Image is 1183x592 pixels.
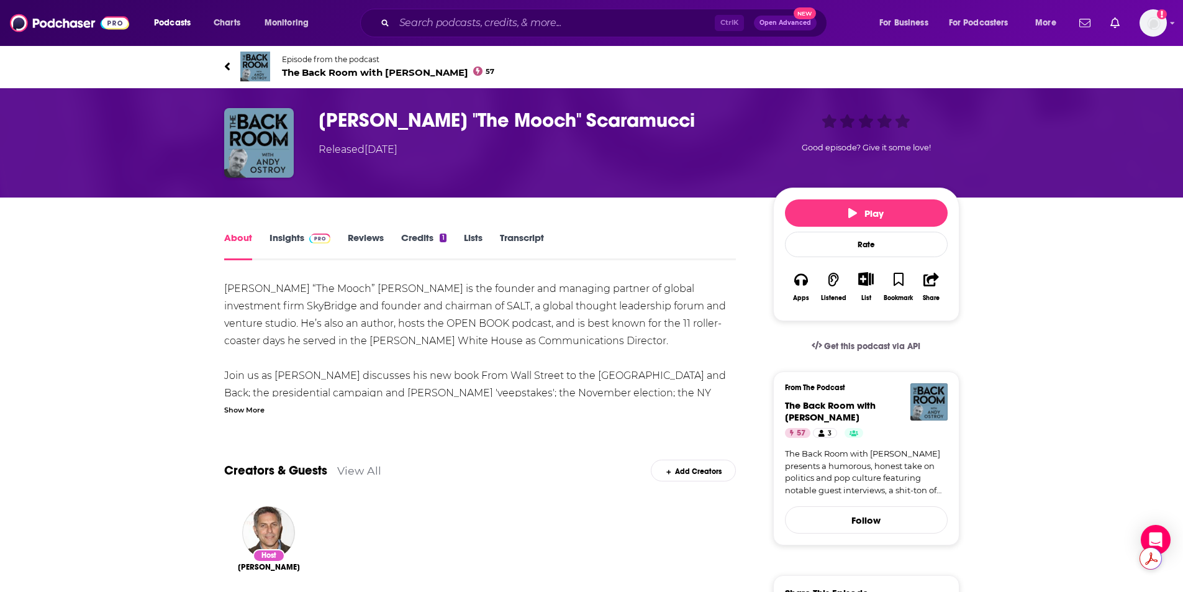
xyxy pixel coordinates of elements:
[824,341,920,352] span: Get this podcast via API
[1074,12,1095,34] a: Show notifications dropdown
[797,427,805,440] span: 57
[754,16,817,30] button: Open AdvancedNew
[884,294,913,302] div: Bookmark
[224,232,252,260] a: About
[923,294,940,302] div: Share
[309,234,331,244] img: Podchaser Pro
[941,13,1027,33] button: open menu
[1140,9,1167,37] button: Show profile menu
[206,13,248,33] a: Charts
[785,264,817,309] button: Apps
[785,199,948,227] button: Play
[486,69,494,75] span: 57
[785,428,810,438] a: 57
[759,20,811,26] span: Open Advanced
[1105,12,1125,34] a: Show notifications dropdown
[319,142,397,157] div: Released [DATE]
[785,232,948,257] div: Rate
[828,427,832,440] span: 3
[882,264,915,309] button: Bookmark
[282,55,495,64] span: Episode from the podcast
[337,464,381,477] a: View All
[319,108,753,132] h1: Anthony "The Mooch" Scaramucci
[238,562,300,572] a: Andy Ostroy
[949,14,1008,32] span: For Podcasters
[850,264,882,309] div: Show More ButtonList
[1140,9,1167,37] span: Logged in as SkyHorsePub35
[145,13,207,33] button: open menu
[785,448,948,496] a: The Back Room with [PERSON_NAME] presents a humorous, honest take on politics and pop culture fea...
[242,506,295,559] img: Andy Ostroy
[240,52,270,81] img: The Back Room with Andy Ostroy
[224,52,959,81] a: The Back Room with Andy OstroyEpisode from the podcastThe Back Room with [PERSON_NAME]57
[821,294,846,302] div: Listened
[224,463,327,478] a: Creators & Guests
[394,13,715,33] input: Search podcasts, credits, & more...
[802,331,931,362] a: Get this podcast via API
[282,66,495,78] span: The Back Room with [PERSON_NAME]
[401,232,446,260] a: Credits1
[154,14,191,32] span: Podcasts
[915,264,947,309] button: Share
[785,399,876,423] a: The Back Room with Andy Ostroy
[879,14,928,32] span: For Business
[813,428,836,438] a: 3
[785,399,876,423] span: The Back Room with [PERSON_NAME]
[10,11,129,35] img: Podchaser - Follow, Share and Rate Podcasts
[256,13,325,33] button: open menu
[238,562,300,572] span: [PERSON_NAME]
[785,383,938,392] h3: From The Podcast
[348,232,384,260] a: Reviews
[651,460,736,481] div: Add Creators
[793,294,809,302] div: Apps
[1140,9,1167,37] img: User Profile
[785,506,948,534] button: Follow
[224,108,294,178] img: Anthony "The Mooch" Scaramucci
[224,280,737,576] div: [PERSON_NAME] “The Mooch” [PERSON_NAME] is the founder and managing partner of global investment ...
[848,207,884,219] span: Play
[265,14,309,32] span: Monitoring
[253,549,285,562] div: Host
[1141,525,1171,555] div: Open Intercom Messenger
[464,232,483,260] a: Lists
[270,232,331,260] a: InsightsPodchaser Pro
[871,13,944,33] button: open menu
[861,294,871,302] div: List
[910,383,948,421] img: The Back Room with Andy Ostroy
[802,143,931,152] span: Good episode? Give it some love!
[853,272,879,286] button: Show More Button
[1035,14,1056,32] span: More
[1157,9,1167,19] svg: Add a profile image
[715,15,744,31] span: Ctrl K
[440,234,446,242] div: 1
[794,7,816,19] span: New
[817,264,850,309] button: Listened
[372,9,839,37] div: Search podcasts, credits, & more...
[214,14,240,32] span: Charts
[500,232,544,260] a: Transcript
[1027,13,1072,33] button: open menu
